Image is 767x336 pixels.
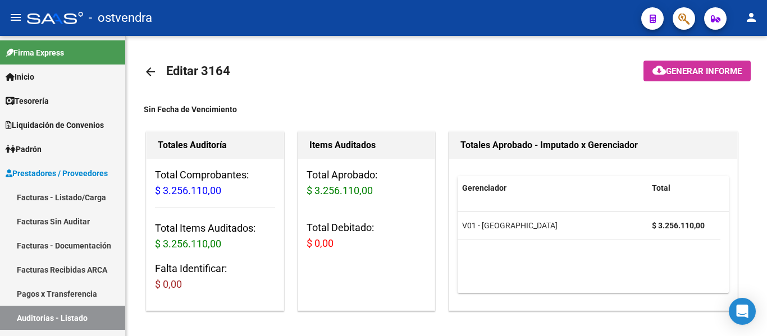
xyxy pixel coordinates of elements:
[666,66,742,76] span: Generar informe
[307,220,427,251] h3: Total Debitado:
[9,11,22,24] mat-icon: menu
[309,136,424,154] h1: Items Auditados
[307,167,427,199] h3: Total Aprobado:
[643,61,751,81] button: Generar informe
[155,278,182,290] span: $ 0,00
[158,136,272,154] h1: Totales Auditoría
[647,176,720,200] datatable-header-cell: Total
[652,183,670,192] span: Total
[652,221,705,230] strong: $ 3.256.110,00
[166,64,230,78] span: Editar 3164
[155,238,221,250] span: $ 3.256.110,00
[307,185,373,196] span: $ 3.256.110,00
[6,47,64,59] span: Firma Express
[155,220,275,252] h3: Total Items Auditados:
[155,261,275,292] h3: Falta Identificar:
[462,183,506,192] span: Gerenciador
[652,63,666,77] mat-icon: cloud_download
[307,237,334,249] span: $ 0,00
[89,6,152,30] span: - ostvendra
[155,185,221,196] span: $ 3.256.110,00
[144,103,749,116] div: Sin Fecha de Vencimiento
[462,221,558,230] span: V01 - [GEOGRAPHIC_DATA]
[155,167,275,199] h3: Total Comprobantes:
[6,167,108,179] span: Prestadores / Proveedores
[6,143,42,155] span: Padrón
[6,71,34,83] span: Inicio
[745,11,758,24] mat-icon: person
[458,176,647,200] datatable-header-cell: Gerenciador
[6,95,49,107] span: Tesorería
[729,298,756,325] div: Open Intercom Messenger
[460,136,726,154] h1: Totales Aprobado - Imputado x Gerenciador
[144,65,157,79] mat-icon: arrow_back
[6,119,104,131] span: Liquidación de Convenios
